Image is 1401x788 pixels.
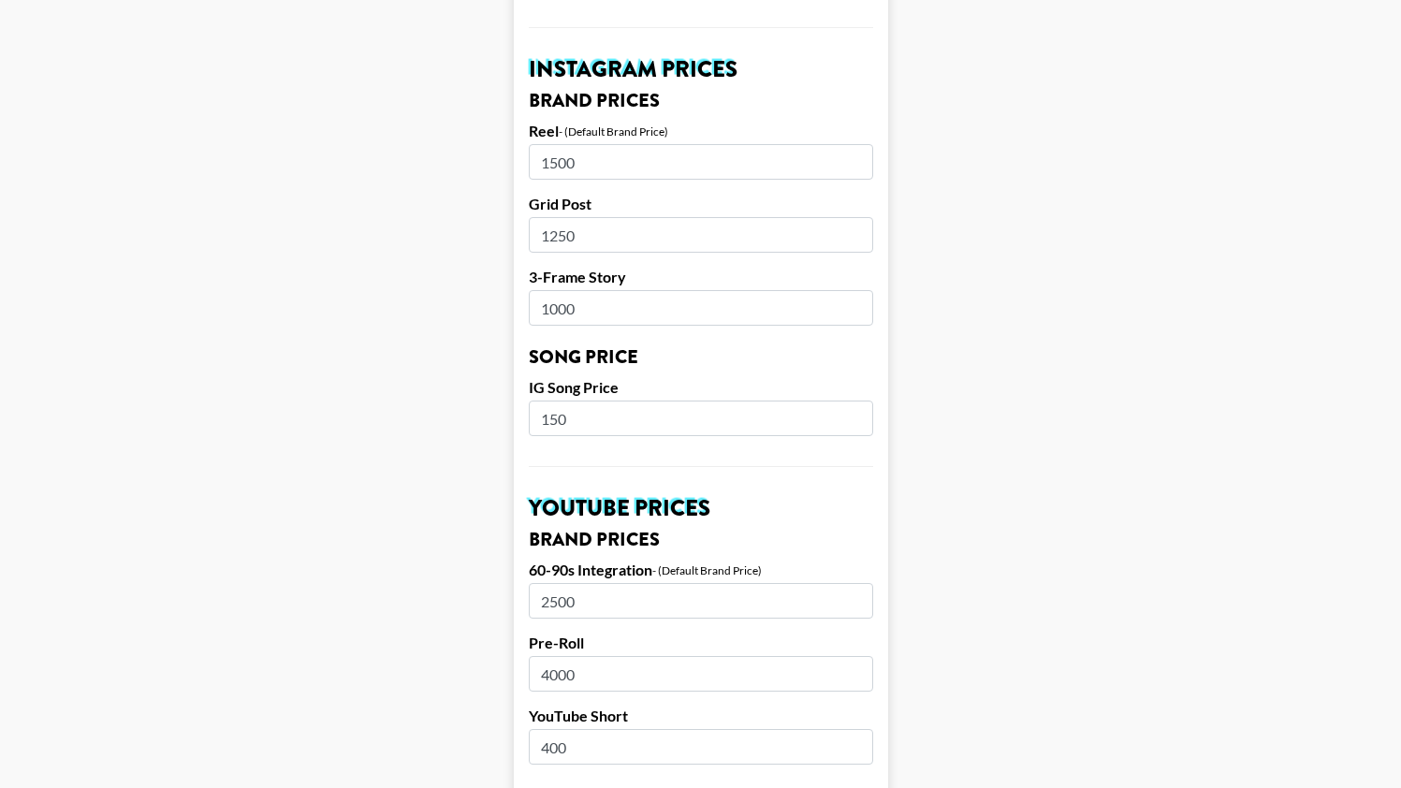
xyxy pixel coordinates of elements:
label: Reel [529,122,559,140]
h3: Brand Prices [529,531,873,549]
label: 3-Frame Story [529,268,873,286]
div: - (Default Brand Price) [559,124,668,139]
div: - (Default Brand Price) [652,563,762,577]
h3: Brand Prices [529,92,873,110]
h2: YouTube Prices [529,497,873,519]
h3: Song Price [529,348,873,367]
h2: Instagram Prices [529,58,873,80]
label: IG Song Price [529,378,873,397]
label: Pre-Roll [529,634,873,652]
label: YouTube Short [529,707,873,725]
label: Grid Post [529,195,873,213]
label: 60-90s Integration [529,561,652,579]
